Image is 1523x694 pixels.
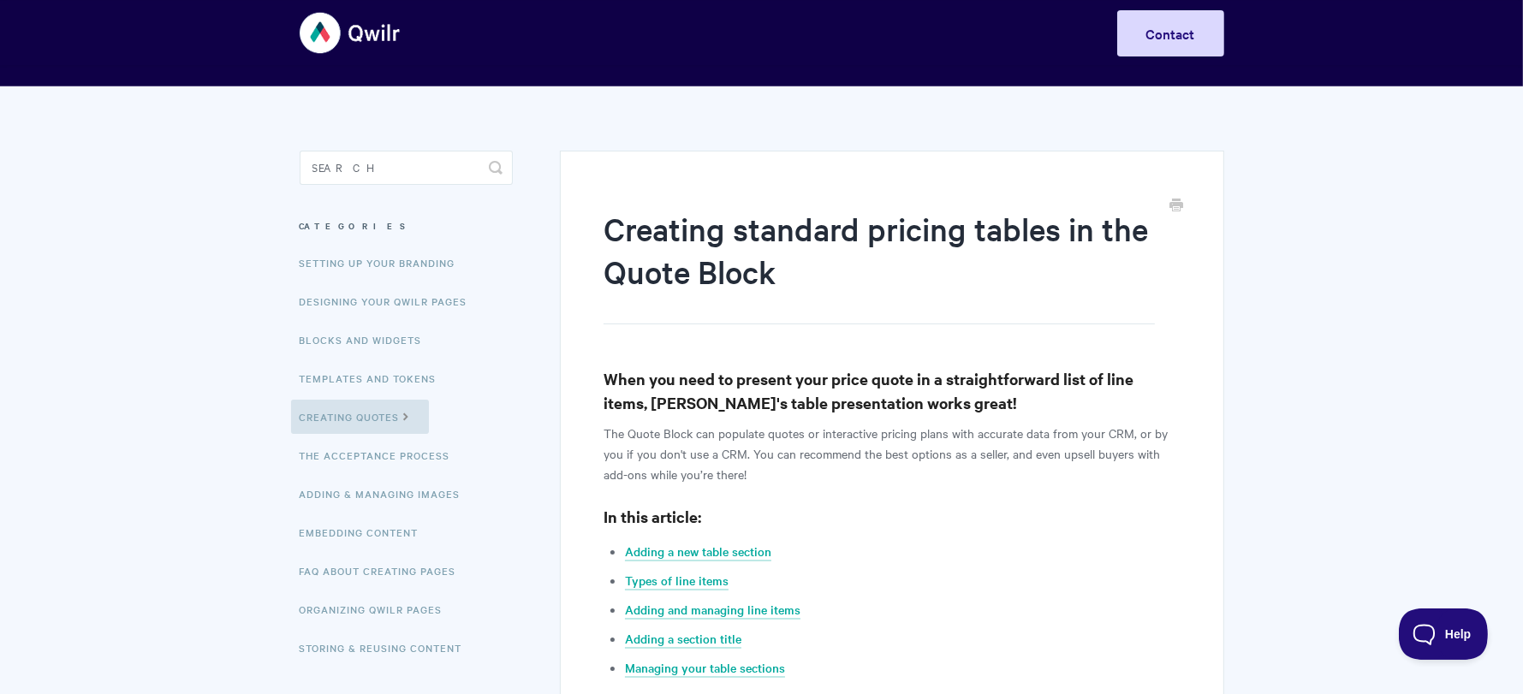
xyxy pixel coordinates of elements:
a: Types of line items [625,572,729,590]
a: Print this Article [1170,197,1184,216]
a: Embedding Content [300,515,431,549]
a: The Acceptance Process [300,438,463,472]
img: Qwilr Help Center [300,1,402,65]
h3: Categories [300,211,513,241]
a: Adding a section title [625,630,741,649]
a: Adding and managing line items [625,601,800,620]
a: Contact [1117,10,1224,56]
input: Search [300,151,513,185]
a: Adding & Managing Images [300,477,473,511]
a: Setting up your Branding [300,246,468,280]
a: Blocks and Widgets [300,323,435,357]
h1: Creating standard pricing tables in the Quote Block [604,207,1154,324]
a: Managing your table sections [625,659,785,678]
a: FAQ About Creating Pages [300,554,469,588]
a: Storing & Reusing Content [300,631,475,665]
h3: When you need to present your price quote in a straightforward list of line items, [PERSON_NAME]'... [604,367,1180,415]
a: Organizing Qwilr Pages [300,592,455,626]
a: Adding a new table section [625,543,771,561]
iframe: Toggle Customer Support [1399,608,1489,660]
a: Designing Your Qwilr Pages [300,284,480,318]
a: Creating Quotes [291,400,429,434]
a: Templates and Tokens [300,361,449,395]
p: The Quote Block can populate quotes or interactive pricing plans with accurate data from your CRM... [604,423,1180,484]
strong: In this article: [604,506,701,527]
